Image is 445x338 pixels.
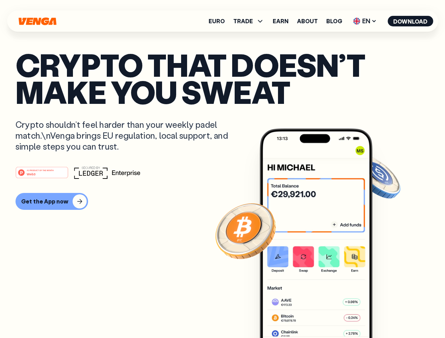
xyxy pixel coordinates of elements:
span: TRADE [233,18,253,24]
a: Blog [326,18,342,24]
tspan: #1 PRODUCT OF THE MONTH [27,169,54,171]
a: Earn [273,18,289,24]
p: Crypto shouldn’t feel harder than your weekly padel match.\nVenga brings EU regulation, local sup... [16,119,238,152]
span: TRADE [233,17,264,25]
img: flag-uk [353,18,360,25]
div: Get the App now [21,198,68,205]
img: USDC coin [351,151,402,202]
a: Euro [209,18,225,24]
button: Get the App now [16,193,88,210]
a: #1 PRODUCT OF THE MONTHWeb3 [16,171,68,180]
a: About [297,18,318,24]
tspan: Web3 [27,172,36,176]
span: EN [351,15,379,27]
a: Get the App now [16,193,429,210]
img: Bitcoin [214,199,277,262]
p: Crypto that doesn’t make you sweat [16,51,429,105]
svg: Home [18,17,57,25]
button: Download [388,16,433,26]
